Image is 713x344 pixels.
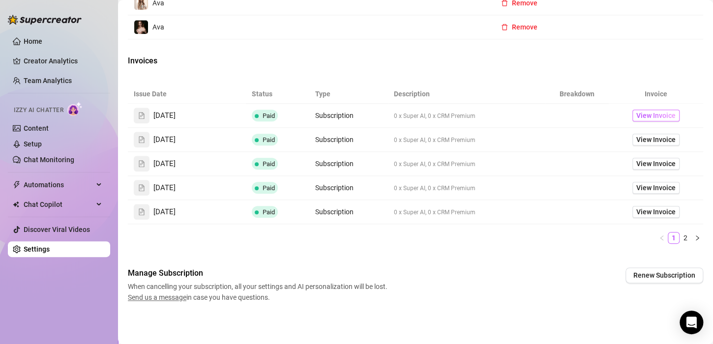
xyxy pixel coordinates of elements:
[153,158,176,170] span: [DATE]
[24,124,49,132] a: Content
[138,208,145,215] span: file-text
[24,226,90,233] a: Discover Viral Videos
[13,181,21,189] span: thunderbolt
[24,245,50,253] a: Settings
[153,134,176,146] span: [DATE]
[680,311,703,334] div: Open Intercom Messenger
[632,206,680,218] a: View Invoice
[138,136,145,143] span: file-text
[632,110,680,121] a: View Invoice
[636,158,676,169] span: View Invoice
[394,209,475,216] span: 0 x Super AI, 0 x CRM Premium
[656,232,668,244] button: left
[633,271,695,279] span: Renew Subscription
[24,77,72,85] a: Team Analytics
[263,208,275,216] span: Paid
[24,37,42,45] a: Home
[134,20,148,34] img: Ava
[153,110,176,122] span: [DATE]
[153,206,176,218] span: [DATE]
[138,184,145,191] span: file-text
[394,113,475,119] span: 0 x Super AI, 0 x CRM Premium
[315,184,354,192] span: Subscription
[656,232,668,244] li: Previous Page
[680,232,691,244] li: 2
[128,85,246,104] th: Issue Date
[138,160,145,167] span: file-text
[263,184,275,192] span: Paid
[128,267,390,279] span: Manage Subscription
[8,15,82,25] img: logo-BBDzfeDw.svg
[545,85,608,104] th: Breakdown
[394,137,475,143] span: 0 x Super AI, 0 x CRM Premium
[625,267,703,283] button: Renew Subscription
[680,232,691,243] a: 2
[263,112,275,119] span: Paid
[493,19,545,35] button: Remove
[246,85,309,104] th: Status
[636,134,676,145] span: View Invoice
[263,136,275,143] span: Paid
[694,235,700,241] span: right
[659,235,665,241] span: left
[263,160,275,168] span: Paid
[512,23,537,31] span: Remove
[128,55,293,67] span: Invoices
[24,156,74,164] a: Chat Monitoring
[67,102,83,116] img: AI Chatter
[24,140,42,148] a: Setup
[632,134,680,145] a: View Invoice
[24,197,93,212] span: Chat Copilot
[13,201,19,208] img: Chat Copilot
[636,182,676,193] span: View Invoice
[388,176,546,200] td: 0 x Super AI, 0 x CRM Premium
[24,53,102,69] a: Creator Analytics
[14,106,63,115] span: Izzy AI Chatter
[315,160,354,168] span: Subscription
[632,182,680,194] a: View Invoice
[501,24,508,30] span: delete
[636,206,676,217] span: View Invoice
[388,85,546,104] th: Description
[152,23,164,31] span: Ava
[128,281,390,303] span: When cancelling your subscription, all your settings and AI personalization will be lost. in case...
[315,208,354,216] span: Subscription
[394,161,475,168] span: 0 x Super AI, 0 x CRM Premium
[309,85,388,104] th: Type
[394,185,475,192] span: 0 x Super AI, 0 x CRM Premium
[128,293,186,301] span: Send us a message
[632,158,680,170] a: View Invoice
[636,110,676,121] span: View Invoice
[691,232,703,244] button: right
[315,112,354,119] span: Subscription
[315,136,354,143] span: Subscription
[609,85,703,104] th: Invoice
[388,104,546,128] td: 0 x Super AI, 0 x CRM Premium
[388,200,546,224] td: 0 x Super AI, 0 x CRM Premium
[388,152,546,176] td: 0 x Super AI, 0 x CRM Premium
[153,182,176,194] span: [DATE]
[668,232,679,243] a: 1
[24,177,93,193] span: Automations
[668,232,680,244] li: 1
[138,112,145,119] span: file-text
[691,232,703,244] li: Next Page
[388,128,546,152] td: 0 x Super AI, 0 x CRM Premium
